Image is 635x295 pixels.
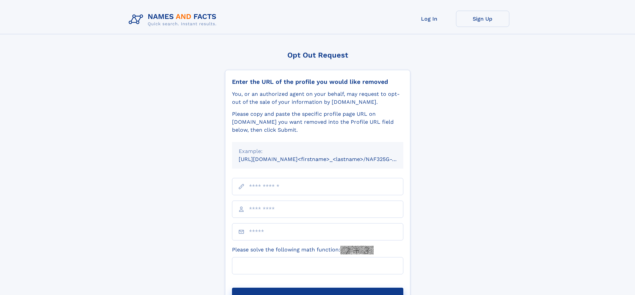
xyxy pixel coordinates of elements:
[126,11,222,29] img: Logo Names and Facts
[403,11,456,27] a: Log In
[239,156,416,162] small: [URL][DOMAIN_NAME]<firstname>_<lastname>/NAF325G-xxxxxxxx
[232,110,403,134] div: Please copy and paste the specific profile page URL on [DOMAIN_NAME] you want removed into the Pr...
[456,11,509,27] a: Sign Up
[232,90,403,106] div: You, or an authorized agent on your behalf, may request to opt-out of the sale of your informatio...
[232,78,403,85] div: Enter the URL of the profile you would like removed
[239,147,397,155] div: Example:
[225,51,410,59] div: Opt Out Request
[232,246,374,254] label: Please solve the following math function:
